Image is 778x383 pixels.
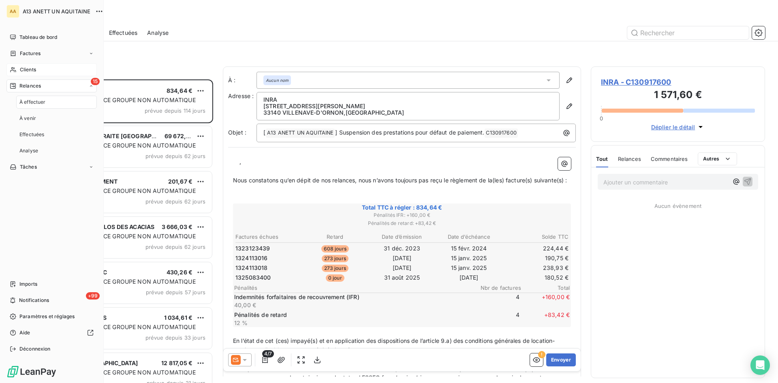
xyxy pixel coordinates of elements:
span: PLAN DE RELANCE GROUPE NON AUTOMATIQUE [58,278,196,285]
td: [DATE] [369,263,435,272]
p: 12 % [234,319,469,327]
span: Pénalités de retard : + 83,42 € [234,220,570,227]
td: 31 août 2025 [369,273,435,282]
span: À effectuer [19,98,46,106]
td: 180,52 € [503,273,569,282]
th: Factures échues [235,233,301,241]
button: Autres [698,152,737,165]
span: PLAN DE RELANCE GROUPE NON AUTOMATIQUE [58,96,196,103]
span: Commentaires [651,156,688,162]
span: 0 jour [326,274,344,282]
span: Total [521,285,570,291]
span: Clients [20,66,36,73]
span: 4 [471,293,519,309]
span: Relances [19,82,41,90]
span: 15 [91,78,100,85]
th: Date d’émission [369,233,435,241]
span: PLAN DE RELANCE GROUPE NON AUTOMATIQUE [58,323,196,330]
span: Tableau de bord [19,34,57,41]
td: [DATE] [369,254,435,263]
a: Aide [6,326,97,339]
td: 238,93 € [503,263,569,272]
div: Open Intercom Messenger [750,355,770,375]
span: 1 034,61 € [164,314,193,321]
span: +99 [86,292,100,300]
span: Tâches [20,163,37,171]
span: 608 jours [321,245,349,252]
span: Imports [19,280,37,288]
span: En l’état de cet (ces) impayé(s) et en application des dispositions de l’article 9.a) des conditi... [233,337,555,353]
td: 15 févr. 2024 [436,244,502,253]
span: prévue depuis 114 jours [145,107,205,114]
span: Effectuées [109,29,138,37]
th: Solde TTC [503,233,569,241]
span: 1324113018 [235,264,268,272]
span: Relances [618,156,641,162]
span: Nous constatons qu’en dépit de nos relances, nous n’avons toujours pas reçu le règlement de la(le... [233,177,567,184]
td: [DATE] [436,273,502,282]
span: Pénalités IFR : + 160,00 € [234,212,570,219]
span: Pénalités [234,285,472,291]
span: C130917600 [485,128,518,138]
p: [STREET_ADDRESS][PERSON_NAME] [263,103,553,109]
input: Rechercher [627,26,749,39]
span: RESIDENCE LE CLOS DES ACACIAS [57,223,154,230]
span: 1323123439 [235,244,270,252]
span: MAISON DE RETRAITE [GEOGRAPHIC_DATA] [57,133,181,139]
img: Logo LeanPay [6,365,57,378]
span: Paramètres et réglages [19,313,75,320]
span: 3 666,03 € [162,223,193,230]
span: Déplier le détail [651,123,695,131]
span: INRA - C130917600 [601,77,755,88]
td: 15 janv. 2025 [436,263,502,272]
p: INRA [263,96,553,103]
h3: 1 571,60 € [601,88,755,104]
span: 430,26 € [167,269,192,276]
span: 0 [600,115,603,122]
span: 69 672,69 € [165,133,199,139]
p: 40,00 € [234,301,469,309]
span: prévue depuis 62 jours [145,244,205,250]
span: ] Suspension des prestations pour défaut de paiement. [335,129,484,136]
span: 834,64 € [167,87,192,94]
td: 190,75 € [503,254,569,263]
p: 33140 VILLENAVE-D'ORNON , [GEOGRAPHIC_DATA] [263,109,553,116]
span: prévue depuis 33 jours [145,334,205,341]
span: Notifications [19,297,49,304]
span: Analyse [19,147,38,154]
span: 273 jours [322,255,348,262]
span: Aide [19,329,30,336]
span: prévue depuis 62 jours [145,198,205,205]
label: À : [228,76,256,84]
td: 31 déc. 2023 [369,244,435,253]
span: À venir [19,115,36,122]
span: PLAN DE RELANCE GROUPE NON AUTOMATIQUE [58,142,196,149]
span: PLAN DE RELANCE GROUPE NON AUTOMATIQUE [58,187,196,194]
span: 4/7 [262,350,274,357]
span: prévue depuis 57 jours [146,289,205,295]
span: 12 817,05 € [161,359,192,366]
span: A13 ANETT UN AQUITAINE [266,128,335,138]
span: 4 [471,311,519,327]
th: Date d’échéance [436,233,502,241]
div: grid [39,79,213,383]
td: 15 janv. 2025 [436,254,502,263]
em: Aucun nom [266,77,289,83]
span: Déconnexion [19,345,51,353]
th: Retard [302,233,368,241]
span: Factures [20,50,41,57]
span: 201,67 € [168,178,192,185]
span: [ [263,129,265,136]
td: 224,44 € [503,244,569,253]
span: Nbr de factures [472,285,521,291]
p: Pénalités de retard [234,311,469,319]
button: Déplier le détail [649,122,707,132]
span: + 83,42 € [521,311,570,327]
span: PLAN DE RELANCE GROUPE NON AUTOMATIQUE [58,233,196,240]
span: , [239,158,241,165]
span: 273 jours [322,265,348,272]
span: Analyse [147,29,169,37]
span: Effectuées [19,131,45,138]
button: Envoyer [546,353,576,366]
span: Objet : [228,129,246,136]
